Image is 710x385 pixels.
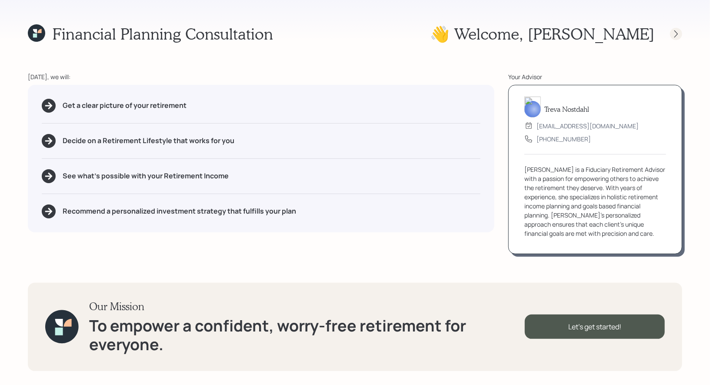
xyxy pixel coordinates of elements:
[544,105,589,113] h5: Treva Nostdahl
[524,165,666,238] div: [PERSON_NAME] is a Fiduciary Retirement Advisor with a passion for empowering others to achieve t...
[537,134,591,144] div: [PHONE_NUMBER]
[63,172,229,180] h5: See what's possible with your Retirement Income
[537,121,639,131] div: [EMAIL_ADDRESS][DOMAIN_NAME]
[89,300,525,313] h3: Our Mission
[525,315,665,339] div: Let's get started!
[63,101,187,110] h5: Get a clear picture of your retirement
[28,72,494,81] div: [DATE], we will:
[52,24,273,43] h1: Financial Planning Consultation
[63,137,234,145] h5: Decide on a Retirement Lifestyle that works for you
[430,24,654,43] h1: 👋 Welcome , [PERSON_NAME]
[89,316,525,354] h1: To empower a confident, worry-free retirement for everyone.
[508,72,682,81] div: Your Advisor
[63,207,296,215] h5: Recommend a personalized investment strategy that fulfills your plan
[524,97,541,117] img: treva-nostdahl-headshot.png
